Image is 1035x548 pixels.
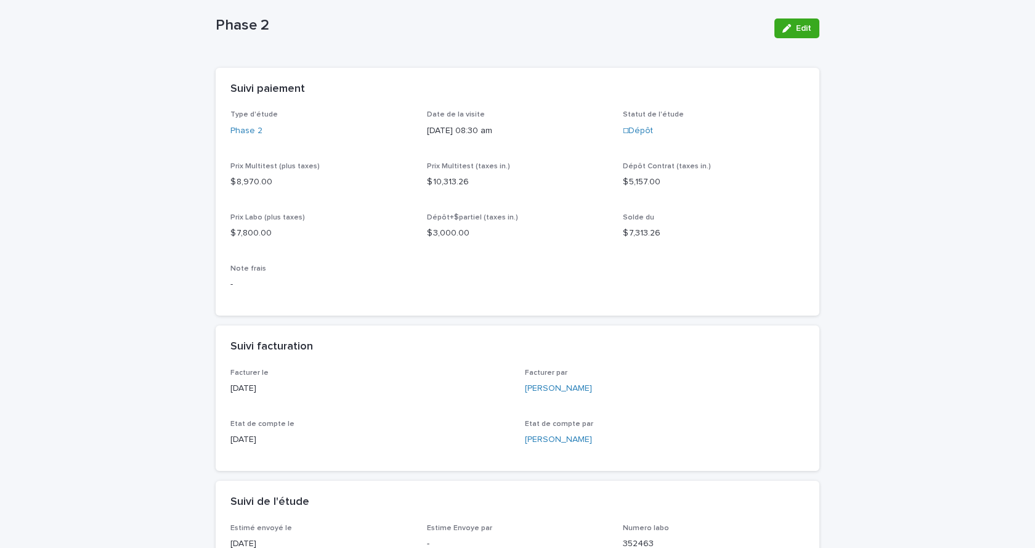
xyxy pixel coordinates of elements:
span: Numero labo [623,525,669,532]
span: Facturer par [525,369,567,377]
span: Prix Labo (plus taxes) [230,214,305,221]
span: Edit [796,24,811,33]
span: Facturer le [230,369,269,377]
button: Edit [774,18,819,38]
span: Note frais [230,265,266,272]
p: Phase 2 [216,17,765,35]
p: $ 3,000.00 [427,227,609,240]
a: ☐Dépôt [623,125,653,137]
p: - [230,278,805,291]
span: Dépôt Contrat (taxes in.) [623,163,711,170]
h2: Suivi de l'étude [230,496,309,509]
p: $ 7,313.26 [623,227,805,240]
p: [DATE] 08:30 am [427,125,609,137]
p: $ 5,157.00 [623,176,805,189]
span: Estime Envoye par [427,525,492,532]
span: Etat de compte le [230,420,294,428]
a: [PERSON_NAME] [525,382,592,395]
a: [PERSON_NAME] [525,433,592,446]
span: Prix Multitest (taxes in.) [427,163,510,170]
p: $ 8,970.00 [230,176,412,189]
span: Statut de l'étude [623,111,684,118]
span: Dépôt+$partiel (taxes in.) [427,214,518,221]
p: $ 7,800.00 [230,227,412,240]
a: Phase 2 [230,125,262,137]
span: Etat de compte par [525,420,593,428]
span: Type d'étude [230,111,278,118]
h2: Suivi paiement [230,83,305,96]
h2: Suivi facturation [230,340,313,354]
p: [DATE] [230,433,510,446]
span: Prix Multitest (plus taxes) [230,163,320,170]
p: $ 10,313.26 [427,176,609,189]
p: [DATE] [230,382,510,395]
span: Estimé envoyé le [230,525,292,532]
span: Date de la visite [427,111,485,118]
span: Solde du [623,214,654,221]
